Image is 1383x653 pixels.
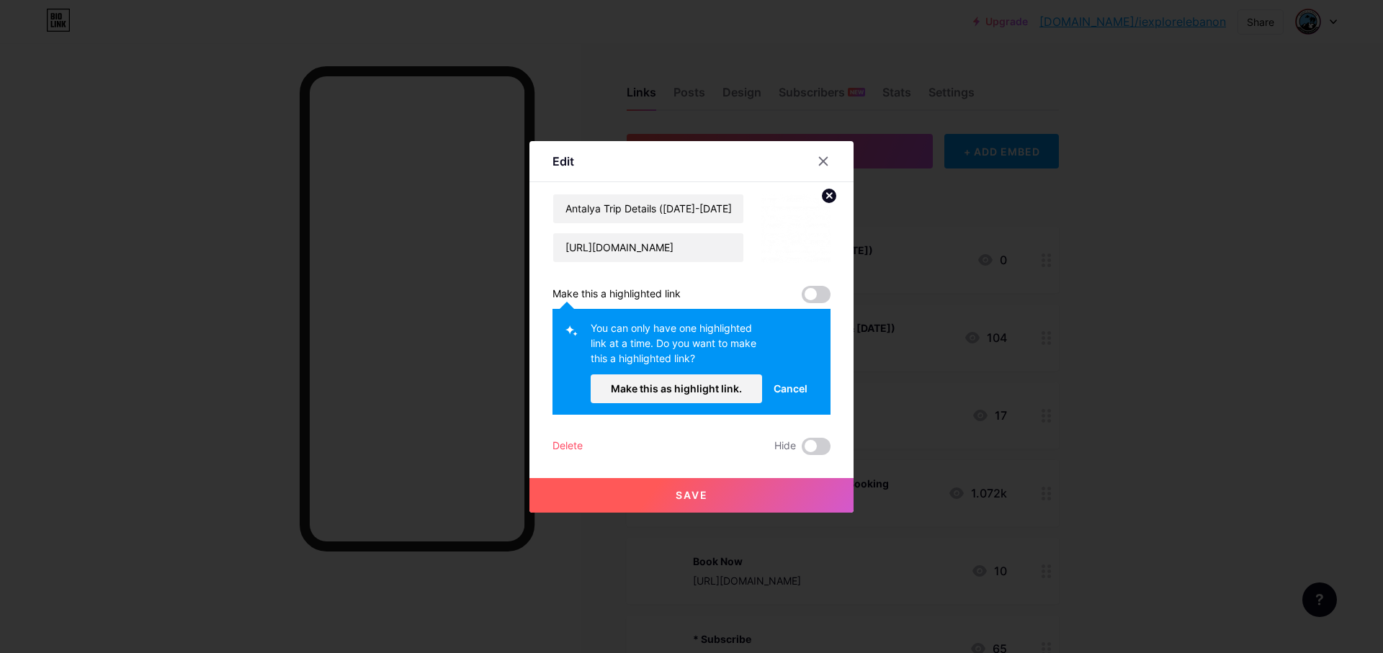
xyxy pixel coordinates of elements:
[591,320,762,374] div: You can only have one highlighted link at a time. Do you want to make this a highlighted link?
[552,286,681,303] div: Make this a highlighted link
[553,194,743,223] input: Title
[761,194,831,263] img: link_thumbnail
[774,438,796,455] span: Hide
[552,153,574,170] div: Edit
[553,233,743,262] input: URL
[676,489,708,501] span: Save
[529,478,854,513] button: Save
[611,382,742,395] span: Make this as highlight link.
[591,374,762,403] button: Make this as highlight link.
[762,374,819,403] button: Cancel
[774,381,807,396] span: Cancel
[552,438,583,455] div: Delete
